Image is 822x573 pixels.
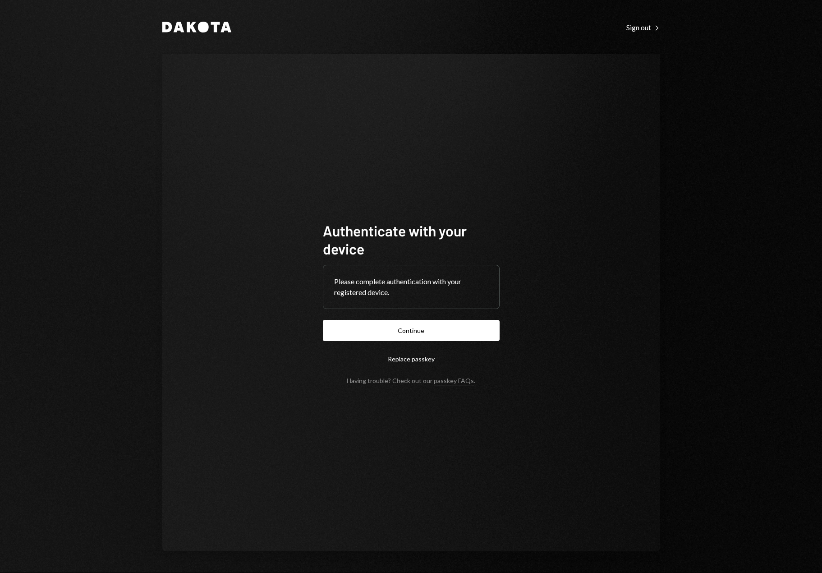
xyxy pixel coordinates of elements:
[347,377,475,384] div: Having trouble? Check out our .
[334,276,488,298] div: Please complete authentication with your registered device.
[323,320,500,341] button: Continue
[434,377,474,385] a: passkey FAQs
[626,22,660,32] a: Sign out
[323,222,500,258] h1: Authenticate with your device
[626,23,660,32] div: Sign out
[323,348,500,370] button: Replace passkey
